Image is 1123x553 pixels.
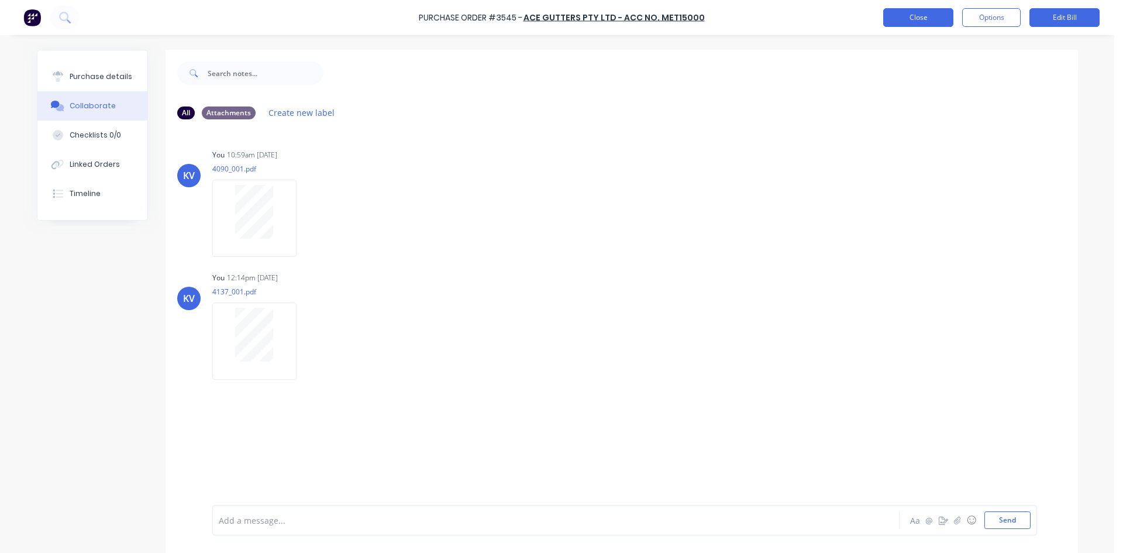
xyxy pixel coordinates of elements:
div: Linked Orders [70,159,120,170]
button: Timeline [37,179,147,208]
p: 4137_001.pdf [212,287,308,297]
div: Attachments [202,107,256,119]
div: Collaborate [70,101,116,111]
button: ☺ [964,513,979,527]
button: Aa [908,513,922,527]
button: Purchase details [37,62,147,91]
div: 10:59am [DATE] [227,150,277,160]
div: KV [183,291,195,305]
img: Factory [23,9,41,26]
div: Purchase Order #3545 - [419,12,522,24]
div: Checklists 0/0 [70,130,121,140]
div: All [177,107,195,119]
button: Collaborate [37,91,147,121]
p: 4090_001.pdf [212,164,308,174]
div: You [212,150,225,160]
a: Ace Gutters Pty Ltd - Acc No. MET15000 [523,12,705,23]
div: Timeline [70,188,101,199]
input: Search notes... [208,61,323,85]
button: Checklists 0/0 [37,121,147,150]
div: 12:14pm [DATE] [227,273,278,283]
button: Send [984,511,1031,529]
button: @ [922,513,936,527]
button: Create new label [263,105,341,121]
div: KV [183,169,195,183]
div: You [212,273,225,283]
button: Close [883,8,953,27]
button: Edit Bill [1029,8,1100,27]
button: Options [962,8,1021,27]
div: Purchase details [70,71,132,82]
button: Linked Orders [37,150,147,179]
